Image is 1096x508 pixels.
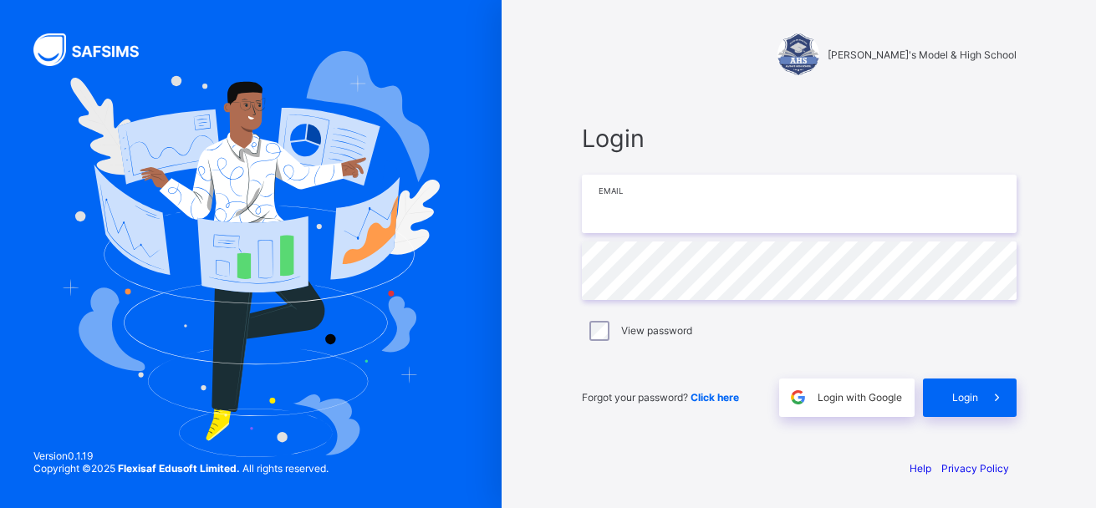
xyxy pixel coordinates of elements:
span: [PERSON_NAME]'s Model & High School [828,48,1017,61]
strong: Flexisaf Edusoft Limited. [118,462,240,475]
span: Forgot your password? [582,391,739,404]
span: Login [582,124,1017,153]
a: Click here [691,391,739,404]
label: View password [621,324,692,337]
img: SAFSIMS Logo [33,33,159,66]
span: Login [952,391,978,404]
span: Login with Google [818,391,902,404]
img: Hero Image [62,51,440,457]
a: Privacy Policy [941,462,1009,475]
a: Help [910,462,931,475]
span: Copyright © 2025 All rights reserved. [33,462,329,475]
img: google.396cfc9801f0270233282035f929180a.svg [788,388,808,407]
span: Version 0.1.19 [33,450,329,462]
